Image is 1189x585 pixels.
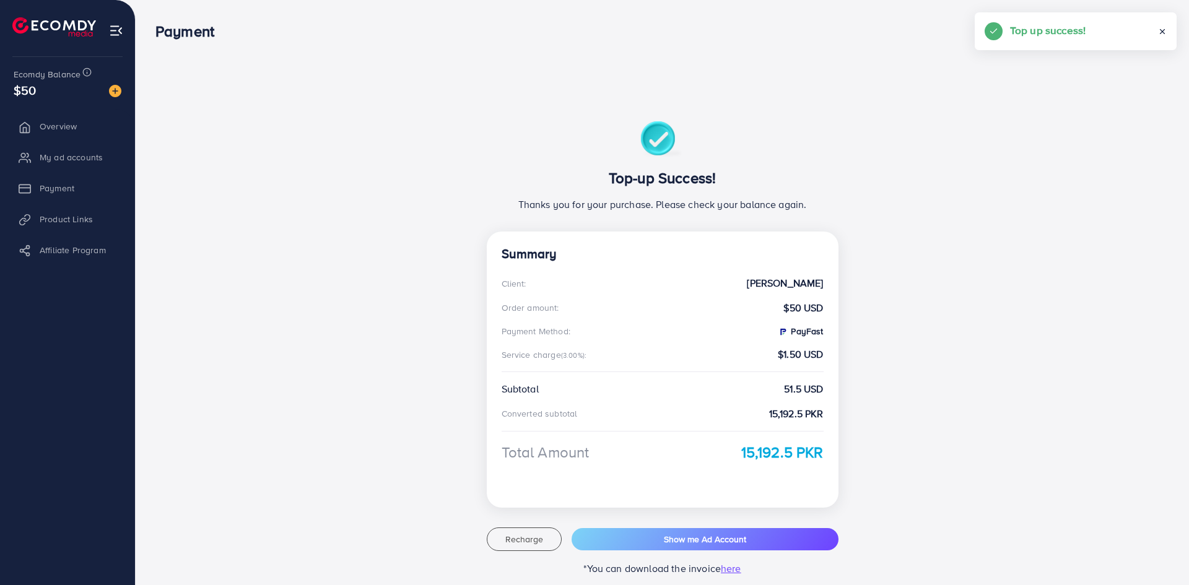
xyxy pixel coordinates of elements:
span: $50 [14,81,36,99]
div: Order amount: [502,301,559,314]
button: Recharge [487,527,562,551]
img: image [109,85,121,97]
span: Show me Ad Account [664,533,746,545]
span: Ecomdy Balance [14,68,81,80]
h3: Top-up Success! [502,169,824,187]
strong: PayFast [778,325,823,337]
img: logo [12,17,96,37]
h5: Top up success! [1010,22,1086,38]
div: Payment Method: [502,325,570,337]
div: Client: [502,277,526,290]
img: success [640,121,684,159]
strong: $50 USD [783,301,823,315]
button: Show me Ad Account [572,528,838,550]
div: Converted subtotal [502,407,578,420]
strong: 15,192.5 PKR [769,407,824,421]
p: *You can download the invoice [487,561,838,576]
p: Thanks you for your purchase. Please check your balance again. [502,197,824,212]
div: Service charge [502,349,591,361]
strong: $1.50 USD [778,347,823,362]
h3: Payment [155,22,224,40]
img: menu [109,24,123,38]
div: Total Amount [502,441,590,463]
span: Recharge [505,533,543,545]
img: PayFast [778,327,788,337]
div: Subtotal [502,382,539,396]
strong: [PERSON_NAME] [747,276,823,290]
strong: 51.5 USD [784,382,823,396]
span: here [721,561,741,575]
small: (3.00%): [561,350,586,360]
h4: Summary [502,246,824,262]
strong: 15,192.5 PKR [741,441,824,463]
